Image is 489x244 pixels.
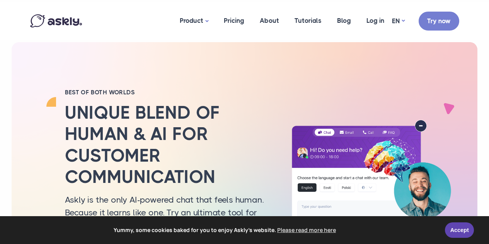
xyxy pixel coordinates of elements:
a: Try now [419,12,459,31]
a: Product [172,2,216,40]
a: Accept [445,222,474,238]
a: Log in [359,2,392,39]
a: About [252,2,287,39]
h2: BEST OF BOTH WORLDS [65,89,274,96]
img: Askly [30,14,82,27]
a: EN [392,15,405,27]
a: learn more about cookies [276,224,337,236]
a: Tutorials [287,2,329,39]
a: Blog [329,2,359,39]
a: Pricing [216,2,252,39]
h2: Unique blend of human & AI for customer communication [65,102,274,188]
span: Yummy, some cookies baked for you to enjoy Askly's website. [11,224,440,236]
